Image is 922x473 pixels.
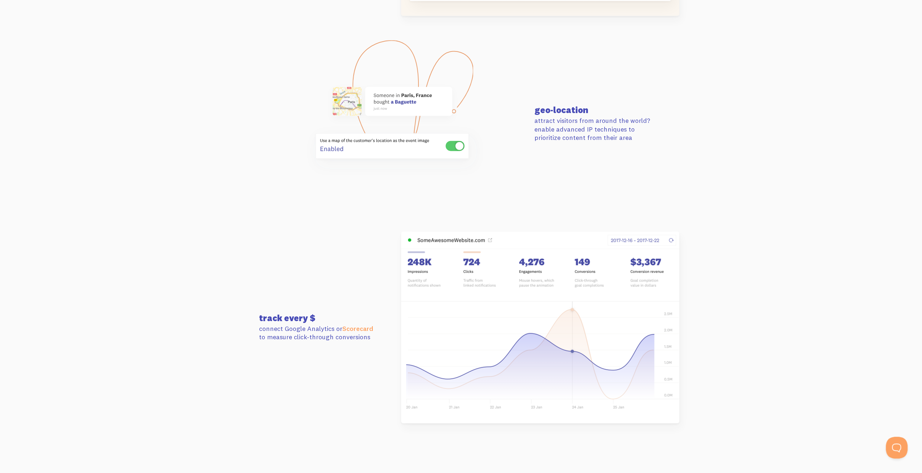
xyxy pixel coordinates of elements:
p: connect Google Analytics or to measure click-through conversions [259,324,388,341]
h3: track every $ [259,314,388,322]
p: attract visitors from around the world? enable advanced IP techniques to prioritize content from ... [534,116,663,142]
a: Scorecard [342,324,373,333]
img: dashboard-f17bf118bd7661d6c1090118656a25fd5f7bc4ed874f5ecc747dc8b40effb017.png [401,232,679,423]
h3: geo-location [534,105,663,114]
iframe: Help Scout Beacon - Open [886,437,908,459]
